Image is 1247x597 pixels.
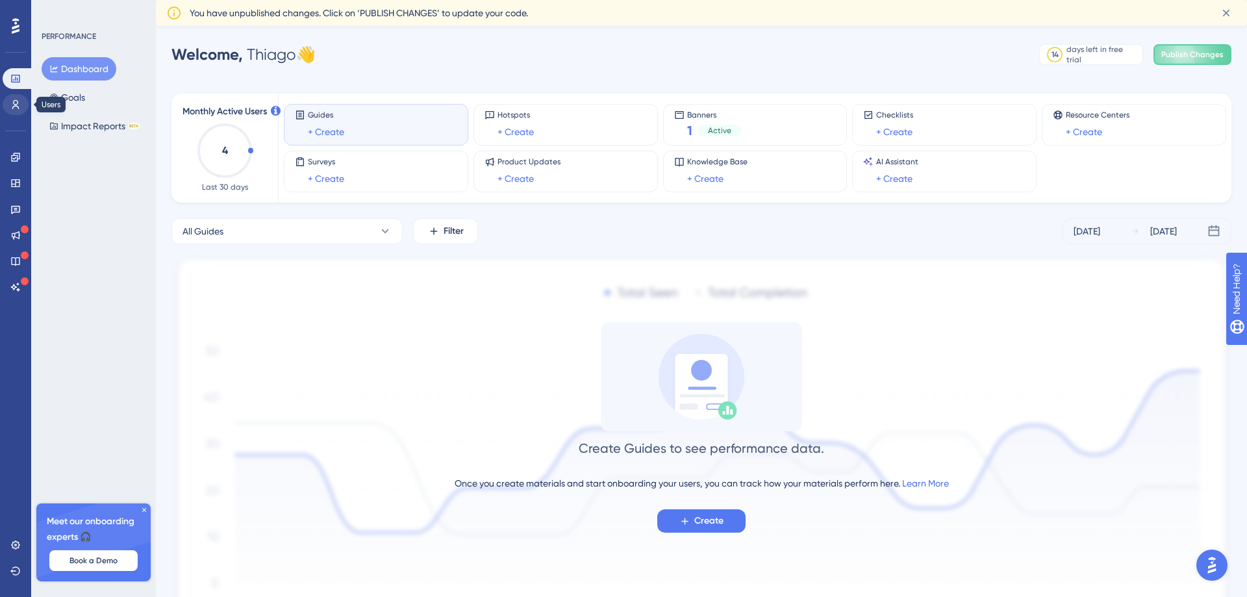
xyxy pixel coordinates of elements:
div: Thiago 👋 [171,44,316,65]
span: 1 [687,121,692,140]
a: + Create [308,124,344,140]
iframe: UserGuiding AI Assistant Launcher [1192,546,1231,585]
a: + Create [876,124,913,140]
button: Create [657,509,746,533]
div: 14 [1052,49,1059,60]
span: Meet our onboarding experts 🎧 [47,514,140,545]
span: Create [694,513,724,529]
span: Last 30 days [202,182,248,192]
text: 4 [222,144,229,157]
button: Dashboard [42,57,116,81]
a: + Create [876,171,913,186]
span: Hotspots [498,110,534,120]
span: You have unpublished changes. Click on ‘PUBLISH CHANGES’ to update your code. [190,5,528,21]
span: Checklists [876,110,913,120]
span: Need Help? [31,3,81,19]
div: [DATE] [1074,223,1100,239]
span: Monthly Active Users [183,104,267,120]
span: Publish Changes [1161,49,1224,60]
span: AI Assistant [876,157,918,167]
div: Once you create materials and start onboarding your users, you can track how your materials perfo... [455,476,949,491]
a: + Create [308,171,344,186]
button: Filter [413,218,478,244]
div: BETA [128,123,140,129]
span: Filter [444,223,464,239]
span: Welcome, [171,45,243,64]
span: Product Updates [498,157,561,167]
button: Publish Changes [1153,44,1231,65]
button: Impact ReportsBETA [42,114,147,138]
a: + Create [498,124,534,140]
a: + Create [498,171,534,186]
span: Resource Centers [1066,110,1129,120]
div: Create Guides to see performance data. [579,439,824,457]
span: Knowledge Base [687,157,748,167]
span: Banners [687,110,742,119]
button: Book a Demo [49,550,138,571]
a: Learn More [902,478,949,489]
a: + Create [687,171,724,186]
span: Guides [308,110,344,120]
button: All Guides [171,218,403,244]
button: Goals [42,86,93,109]
span: All Guides [183,223,223,239]
div: PERFORMANCE [42,31,96,42]
div: [DATE] [1150,223,1177,239]
span: Active [708,125,731,136]
a: + Create [1066,124,1102,140]
span: Book a Demo [69,555,118,566]
div: days left in free trial [1066,44,1139,65]
span: Surveys [308,157,344,167]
